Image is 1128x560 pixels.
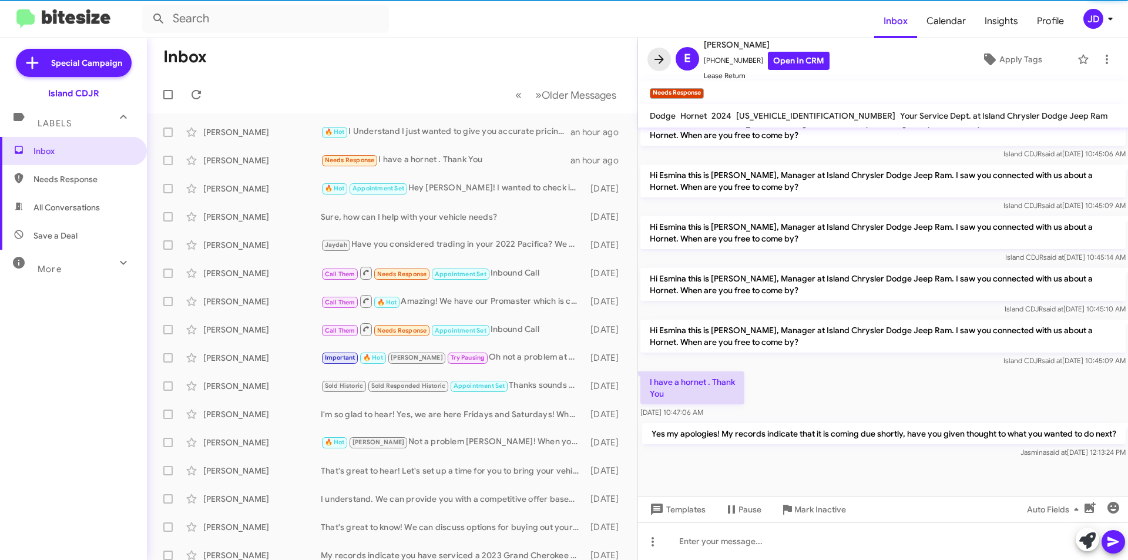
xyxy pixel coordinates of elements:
div: [PERSON_NAME] [203,183,321,195]
a: Inbox [874,4,917,38]
p: Yes my apologies! My records indicate that it is coming due shortly, have you given thought to wh... [642,423,1126,444]
div: [DATE] [585,437,628,448]
div: [PERSON_NAME] [203,296,321,307]
span: [US_VEHICLE_IDENTIFICATION_NUMBER] [736,110,895,121]
span: said at [1043,253,1064,261]
span: Appointment Set [435,270,486,278]
div: [DATE] [585,211,628,223]
div: I have a hornet . Thank You [321,153,570,167]
div: I'm so glad to hear! Yes, we are here Fridays and Saturdays! When would be best for you? [321,408,585,420]
span: [PHONE_NUMBER] [704,52,830,70]
span: Appointment Set [352,185,404,192]
p: I have a hornet . Thank You [640,371,744,404]
div: [PERSON_NAME] [203,211,321,223]
div: [DATE] [585,408,628,420]
span: Special Campaign [51,57,122,69]
span: » [535,88,542,102]
div: [DATE] [585,493,628,505]
span: Mark Inactive [794,499,846,520]
input: Search [142,5,389,33]
div: [PERSON_NAME] [203,521,321,533]
span: Jasmina [DATE] 12:13:24 PM [1020,448,1126,457]
span: Appointment Set [435,327,486,334]
span: [PERSON_NAME] [704,38,830,52]
div: Not a problem [PERSON_NAME]! When you are in the market to sell or purchase a new vehicle, I am h... [321,435,585,449]
span: Needs Response [377,270,427,278]
span: 🔥 Hot [325,185,345,192]
span: Sold Historic [325,382,364,390]
span: Profile [1028,4,1073,38]
span: Island CDJR [DATE] 10:45:10 AM [1005,304,1126,313]
button: Previous [508,83,529,107]
div: [PERSON_NAME] [203,493,321,505]
div: I understand. We can provide you with a competitive offer based on your vehicle's condition and m... [321,493,585,505]
span: Call Them [325,299,355,306]
p: Hi Esmina this is [PERSON_NAME], Manager at Island Chrysler Dodge Jeep Ram. I saw you connected w... [640,320,1126,353]
span: Templates [647,499,706,520]
span: E [684,49,691,68]
div: Sure, how can I help with your vehicle needs? [321,211,585,223]
span: Try Pausing [451,354,485,361]
div: Inbound Call [321,266,585,280]
div: I Understand I just wanted to give you accurate pricing not Estimates! and that will mostly depen... [321,125,570,139]
span: Dodge [650,110,676,121]
button: Apply Tags [951,49,1072,70]
span: Needs Response [377,327,427,334]
span: Island CDJR [DATE] 10:45:14 AM [1005,253,1126,261]
p: Hi Esmina this is [PERSON_NAME], Manager at Island Chrysler Dodge Jeep Ram. I saw you connected w... [640,165,1126,197]
div: [PERSON_NAME] [203,408,321,420]
div: [PERSON_NAME] [203,155,321,166]
div: Have you considered trading in your 2022 Pacifica? We did just get in the all new 2026 models! [321,238,585,252]
span: said at [1042,149,1062,158]
div: That's great to know! We can discuss options for buying out your lease. Would you like to schedul... [321,521,585,533]
div: [DATE] [585,296,628,307]
div: [PERSON_NAME] [203,239,321,251]
div: [PERSON_NAME] [203,437,321,448]
div: [DATE] [585,239,628,251]
div: [DATE] [585,183,628,195]
span: Island CDJR [DATE] 10:45:06 AM [1003,149,1126,158]
span: Needs Response [33,173,133,185]
span: Auto Fields [1027,499,1083,520]
div: Amazing! We have our Promaster which is comparable to the Ford Transit! When are you able to stop... [321,294,585,308]
div: [PERSON_NAME] [203,465,321,477]
span: Your Service Dept. at Island Chrysler Dodge Jeep Ram [900,110,1107,121]
div: [DATE] [585,324,628,336]
a: Open in CRM [768,52,830,70]
span: 🔥 Hot [325,438,345,446]
span: Sold Responded Historic [371,382,446,390]
a: Special Campaign [16,49,132,77]
p: Hi Esmina this is [PERSON_NAME], Manager at Island Chrysler Dodge Jeep Ram. I saw you connected w... [640,216,1126,249]
button: Templates [638,499,715,520]
span: Older Messages [542,89,616,102]
div: [DATE] [585,521,628,533]
span: said at [1042,201,1062,210]
span: [DATE] 10:47:06 AM [640,408,703,417]
p: Hi Esmina this is [PERSON_NAME], Manager at Island Chrysler Dodge Jeep Ram. I saw you connected w... [640,268,1126,301]
div: [PERSON_NAME] [203,380,321,392]
button: Auto Fields [1018,499,1093,520]
nav: Page navigation example [509,83,623,107]
div: JD [1083,9,1103,29]
a: Insights [975,4,1028,38]
div: That's great to hear! Let's set up a time for you to bring your vehicle in. When are you available? [321,465,585,477]
span: 🔥 Hot [363,354,383,361]
span: Island CDJR [DATE] 10:45:09 AM [1003,356,1126,365]
h1: Inbox [163,48,207,66]
div: [PERSON_NAME] [203,267,321,279]
span: Jaydah [325,241,347,249]
span: More [38,264,62,274]
span: « [515,88,522,102]
span: Labels [38,118,72,129]
span: All Conversations [33,202,100,213]
span: Save a Deal [33,230,78,242]
span: Important [325,354,355,361]
div: Inbound Call [321,322,585,337]
button: Next [528,83,623,107]
a: Calendar [917,4,975,38]
span: Call Them [325,270,355,278]
span: Call Them [325,327,355,334]
button: JD [1073,9,1115,29]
